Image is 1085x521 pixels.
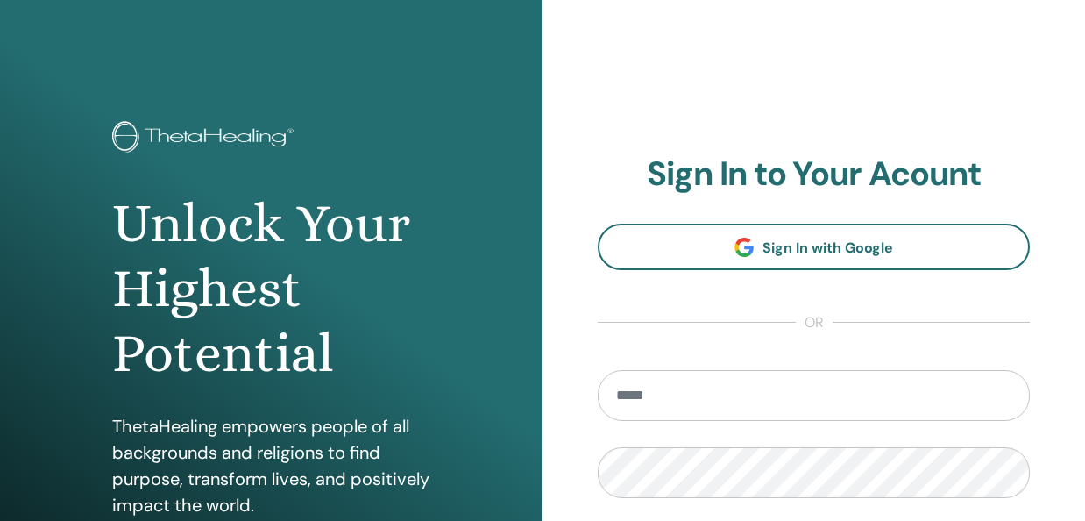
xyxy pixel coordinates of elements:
p: ThetaHealing empowers people of all backgrounds and religions to find purpose, transform lives, a... [112,413,430,518]
h2: Sign In to Your Acount [598,154,1030,195]
h1: Unlock Your Highest Potential [112,191,430,387]
a: Sign In with Google [598,224,1030,270]
span: or [796,312,833,333]
span: Sign In with Google [762,239,893,257]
